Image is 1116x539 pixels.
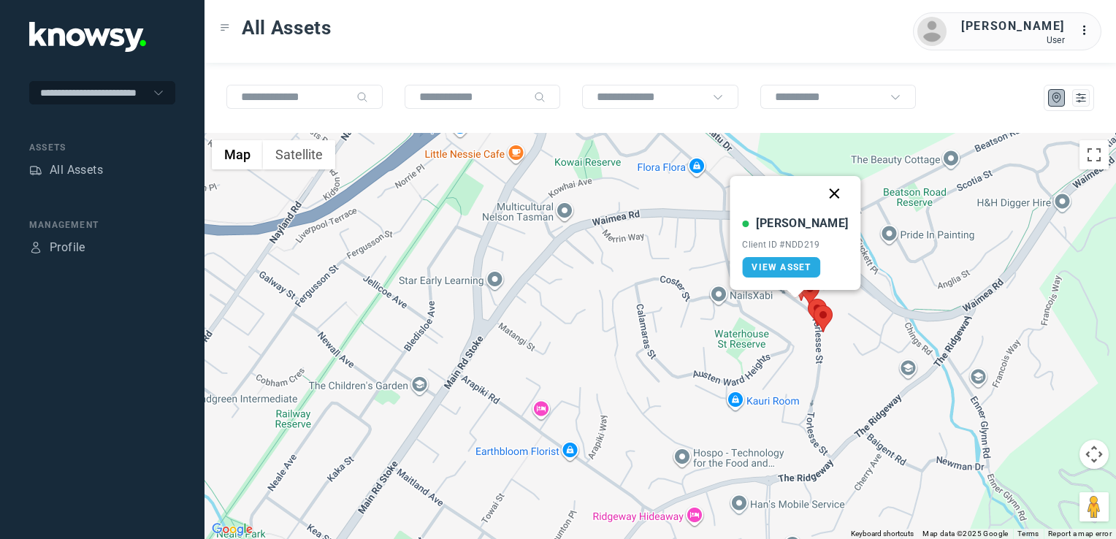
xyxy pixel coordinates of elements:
div: List [1074,91,1088,104]
div: User [961,35,1065,45]
div: Client ID #NDD219 [742,240,848,250]
a: Terms [1017,530,1039,538]
div: Assets [29,164,42,177]
div: [PERSON_NAME] [756,215,848,232]
img: avatar.png [917,17,947,46]
a: AssetsAll Assets [29,161,103,179]
div: Management [29,218,175,232]
img: Application Logo [29,22,146,52]
div: Assets [29,141,175,154]
div: Search [534,91,546,103]
span: Map data ©2025 Google [922,530,1008,538]
div: : [1079,22,1097,42]
div: Toggle Menu [220,23,230,33]
div: [PERSON_NAME] [961,18,1065,35]
button: Close [817,176,852,211]
button: Keyboard shortcuts [851,529,914,539]
a: ProfileProfile [29,239,85,256]
button: Toggle fullscreen view [1079,140,1109,169]
a: Report a map error [1048,530,1112,538]
div: Profile [50,239,85,256]
div: Profile [29,241,42,254]
tspan: ... [1080,25,1095,36]
div: All Assets [50,161,103,179]
button: Show satellite imagery [263,140,335,169]
div: Search [356,91,368,103]
span: All Assets [242,15,332,41]
button: Drag Pegman onto the map to open Street View [1079,492,1109,521]
span: View Asset [752,262,811,272]
button: Map camera controls [1079,440,1109,469]
button: Show street map [212,140,263,169]
a: Open this area in Google Maps (opens a new window) [208,520,256,539]
a: View Asset [742,257,820,278]
div: Map [1050,91,1063,104]
div: : [1079,22,1097,39]
img: Google [208,520,256,539]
